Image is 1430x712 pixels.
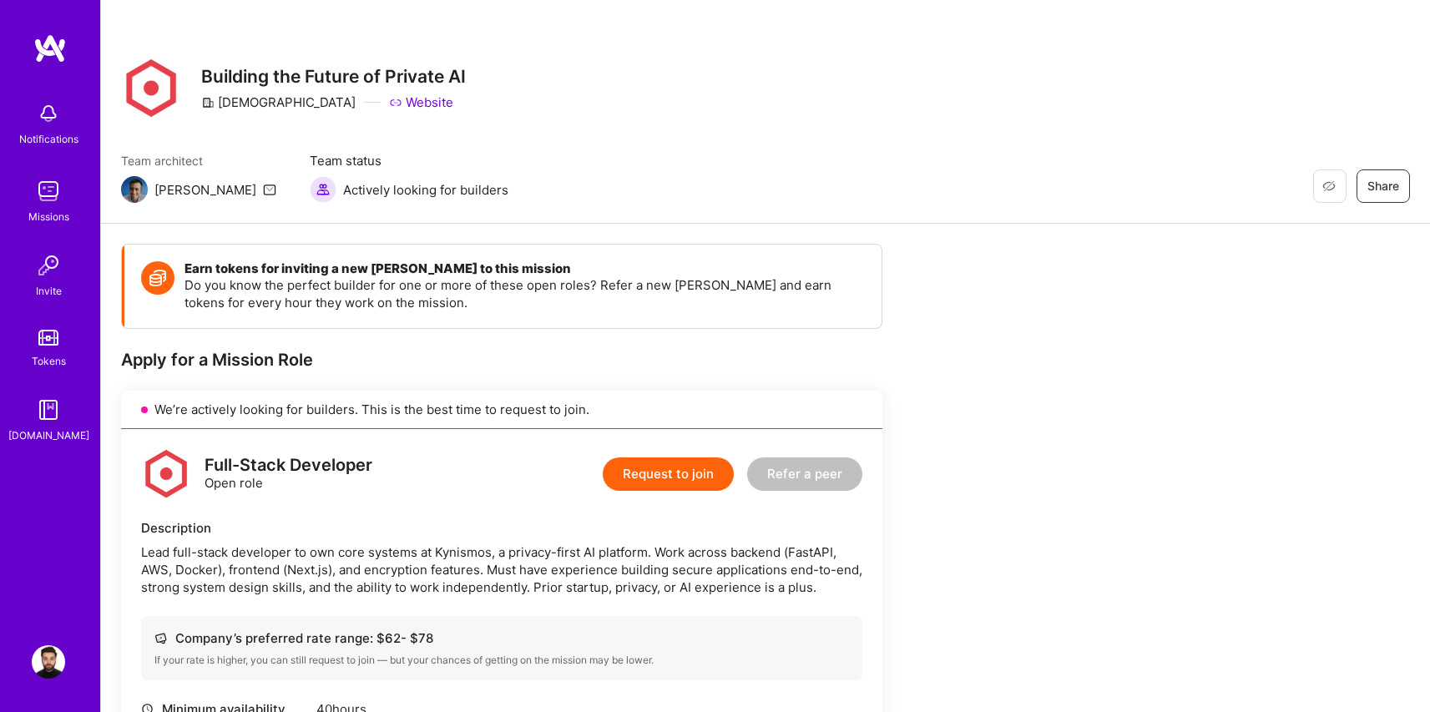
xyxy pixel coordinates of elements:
[603,457,734,491] button: Request to join
[121,58,181,119] img: Company Logo
[141,261,174,295] img: Token icon
[28,645,69,679] a: User Avatar
[141,519,862,537] div: Description
[141,449,191,499] img: logo
[28,208,69,225] div: Missions
[154,632,167,644] i: icon Cash
[747,457,862,491] button: Refer a peer
[343,181,508,199] span: Actively looking for builders
[32,174,65,208] img: teamwork
[121,152,276,169] span: Team architect
[38,330,58,346] img: tokens
[1322,179,1336,193] i: icon EyeClosed
[205,457,372,474] div: Full-Stack Developer
[121,349,882,371] div: Apply for a Mission Role
[8,427,89,444] div: [DOMAIN_NAME]
[32,249,65,282] img: Invite
[201,96,215,109] i: icon CompanyGray
[201,66,466,87] h3: Building the Future of Private AI
[184,276,865,311] p: Do you know the perfect builder for one or more of these open roles? Refer a new [PERSON_NAME] an...
[263,183,276,196] i: icon Mail
[1357,169,1410,203] button: Share
[19,130,78,148] div: Notifications
[201,93,356,111] div: [DEMOGRAPHIC_DATA]
[32,645,65,679] img: User Avatar
[32,393,65,427] img: guide book
[32,352,66,370] div: Tokens
[184,261,865,276] h4: Earn tokens for inviting a new [PERSON_NAME] to this mission
[33,33,67,63] img: logo
[310,176,336,203] img: Actively looking for builders
[154,629,849,647] div: Company’s preferred rate range: $ 62 - $ 78
[310,152,508,169] span: Team status
[154,181,256,199] div: [PERSON_NAME]
[141,543,862,596] div: Lead full-stack developer to own core systems at Kynismos, a privacy-first AI platform. Work acro...
[121,391,882,429] div: We’re actively looking for builders. This is the best time to request to join.
[1367,178,1399,194] span: Share
[121,176,148,203] img: Team Architect
[36,282,62,300] div: Invite
[32,97,65,130] img: bell
[205,457,372,492] div: Open role
[389,93,453,111] a: Website
[154,654,849,667] div: If your rate is higher, you can still request to join — but your chances of getting on the missio...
